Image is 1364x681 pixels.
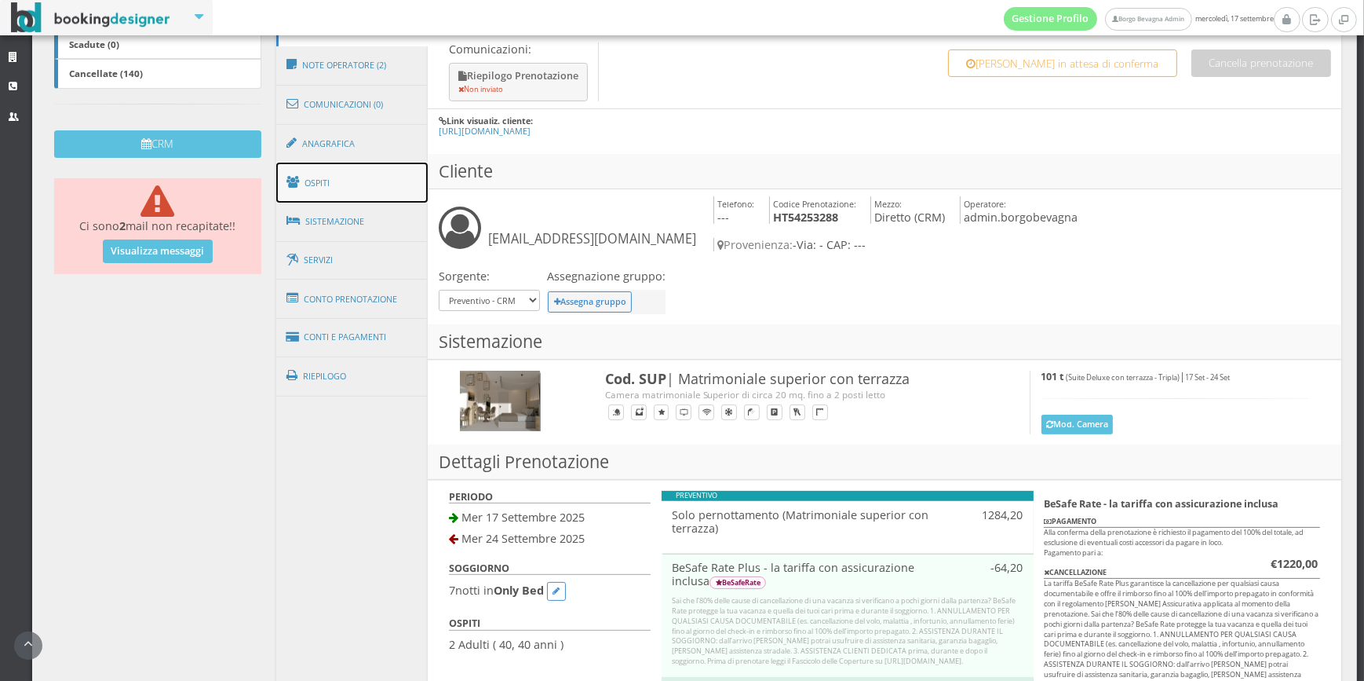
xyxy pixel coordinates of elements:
[709,577,766,589] div: BeSafeRate
[439,125,531,137] a: [URL][DOMAIN_NAME]
[605,371,998,388] h3: | Matrimoniale superior con terrazza
[458,84,503,94] small: Non inviato
[662,491,1034,501] div: PREVENTIVO
[1277,556,1318,571] span: 1220,00
[547,269,666,283] h4: Assegnazione gruppo:
[797,237,817,252] span: Via:
[11,2,170,33] img: BookingDesigner.com
[713,196,755,224] h4: ---
[1067,372,1180,383] small: (Suite Deluxe con terrazza - Tripla)
[1004,7,1274,31] span: mercoledì, 17 settembre
[461,531,585,546] span: Mer 24 Settembre 2025
[120,218,126,233] b: 2
[494,583,544,598] b: Only Bed
[276,123,429,164] a: Anagrafica
[960,196,1078,224] h4: admin.borgobevagna
[276,356,429,397] a: Riepilogo
[672,596,1023,667] div: Sai che l’80% delle cause di cancellazione di una vacanza si verificano a pochi giorni dalla part...
[718,198,755,210] small: Telefono:
[1044,516,1096,526] b: PAGAMENTO
[449,617,480,630] b: OSPITI
[449,63,588,101] button: Riepilogo Prenotazione Non inviato
[1044,567,1107,577] b: CANCELLAZIONE
[605,369,666,388] b: Cod. SUP
[449,42,591,56] p: Comunicazioni:
[428,324,1341,360] h3: Sistemazione
[449,490,493,503] b: PERIODO
[428,445,1341,480] h3: Dettagli Prenotazione
[428,154,1341,189] h3: Cliente
[773,198,856,210] small: Codice Prenotazione:
[964,198,1006,210] small: Operatore:
[1044,497,1278,511] b: BeSafe Rate - la tariffa con assicurazione inclusa
[951,561,1023,574] h4: -64,20
[672,561,929,589] h4: BeSafe Rate Plus - la tariffa con assicurazione inclusa
[1004,7,1098,31] a: Gestione Profilo
[54,130,261,158] button: CRM
[276,240,429,280] a: Servizi
[276,84,429,125] a: Comunicazioni (0)
[460,371,540,431] img: 9e5ed0c2f30c11ed983a027e0800ecac.jpg
[1041,415,1114,434] button: Mod. Camera
[449,583,455,598] span: 7
[1271,556,1318,571] b: €
[773,210,838,225] b: HT54253288
[54,59,261,89] a: Cancellate (140)
[276,45,429,86] a: Note Operatore (2)
[548,291,632,313] button: Assegna gruppo
[449,582,651,601] h4: notti in
[718,237,793,252] span: Provenienza:
[461,510,585,525] span: Mer 17 Settembre 2025
[447,115,533,126] b: Link visualiz. cliente:
[449,638,651,651] h4: 2 Adulti ( 40, 40 anni )
[605,388,998,401] div: Camera matrimoniale Superior di circa 20 mq. fino a 2 posti letto
[449,562,509,575] b: SOGGIORNO
[1191,49,1331,77] button: Cancella prenotazione
[65,185,250,232] h4: Ci sono mail non recapitate!!
[69,38,119,50] b: Scadute (0)
[1041,370,1064,383] b: 101 t
[820,237,866,252] span: - CAP: ---
[103,240,213,263] a: Visualizza messaggi
[870,196,946,224] h4: Diretto (CRM)
[672,508,929,536] h4: Solo pernottamento (Matrimoniale superior con terrazza)
[488,230,696,247] small: [EMAIL_ADDRESS][DOMAIN_NAME]
[713,238,1287,251] h4: -
[69,67,143,79] b: Cancellate (140)
[1041,371,1310,383] h5: |
[276,279,429,320] a: Conto Prenotazione
[1186,372,1231,383] small: 17 Set - 24 Set
[875,198,903,210] small: Mezzo:
[276,201,429,242] a: Sistemazione
[276,163,429,203] a: Ospiti
[951,508,1023,522] h4: 1284,20
[276,317,429,357] a: Conti e Pagamenti
[54,29,261,59] a: Scadute (0)
[1105,8,1191,31] a: Borgo Bevagna Admin
[439,269,540,283] h4: Sorgente:
[948,49,1177,77] button: [PERSON_NAME] in attesa di conferma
